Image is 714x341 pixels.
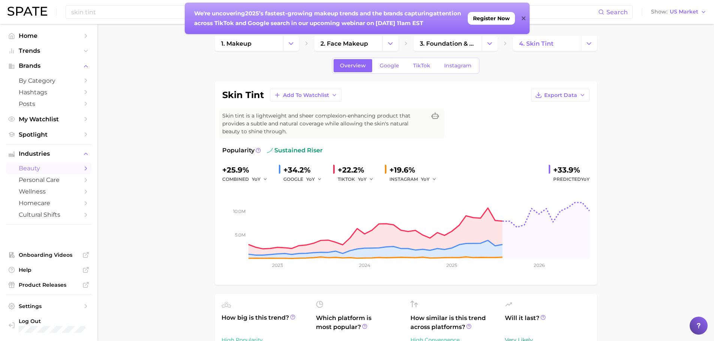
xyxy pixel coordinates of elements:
button: Industries [6,148,91,159]
tspan: 2024 [359,262,370,268]
img: sustained riser [267,147,273,153]
a: personal care [6,174,91,186]
a: wellness [6,186,91,197]
img: SPATE [7,7,47,16]
span: Onboarding Videos [19,252,79,258]
span: Overview [340,63,366,69]
span: 1. makeup [221,40,251,47]
span: Show [651,10,668,14]
span: 3. foundation & base products [420,40,475,47]
a: TikTok [407,59,437,72]
a: Product Releases [6,279,91,290]
a: Instagram [438,59,478,72]
a: beauty [6,162,91,174]
h1: skin tint [222,91,264,100]
a: by Category [6,75,91,86]
span: Posts [19,100,79,107]
a: Help [6,264,91,275]
span: cultural shifts [19,211,79,218]
span: Will it last? [505,314,590,332]
span: Search [606,9,628,16]
a: Spotlight [6,129,91,140]
span: Home [19,32,79,39]
div: TIKTOK [338,175,379,184]
button: YoY [306,175,322,184]
span: Spotlight [19,131,79,138]
span: Product Releases [19,281,79,288]
button: Add to Watchlist [270,89,341,101]
span: YoY [252,176,260,182]
span: Predicted [553,175,590,184]
span: Help [19,267,79,273]
span: YoY [358,176,367,182]
div: +25.9% [222,164,273,176]
a: Google [373,59,406,72]
a: 2. face makeup [314,36,382,51]
button: Change Category [382,36,398,51]
button: Change Category [482,36,498,51]
a: My Watchlist [6,113,91,125]
tspan: 2025 [446,262,457,268]
a: Overview [334,59,372,72]
button: Export Data [531,89,590,101]
span: YoY [581,176,590,182]
span: Which platform is most popular? [316,314,401,338]
input: Search here for a brand, industry, or ingredient [70,6,598,18]
div: INSTAGRAM [389,175,442,184]
a: Log out. Currently logged in with e-mail ltal@gattefossecorp.com. [6,316,91,335]
button: Change Category [283,36,299,51]
a: 4. skin tint [513,36,581,51]
tspan: 2023 [272,262,283,268]
span: TikTok [413,63,430,69]
button: ShowUS Market [649,7,708,17]
div: GOOGLE [283,175,327,184]
span: Skin tint is a lightweight and sheer complexion-enhancing product that provides a subtle and natu... [222,112,426,136]
span: 2. face makeup [320,40,368,47]
a: homecare [6,197,91,209]
a: Hashtags [6,86,91,98]
span: YoY [421,176,430,182]
a: cultural shifts [6,209,91,220]
span: Export Data [544,92,577,98]
span: Hashtags [19,89,79,96]
a: 1. makeup [215,36,283,51]
div: +22.2% [338,164,379,176]
span: How similar is this trend across platforms? [410,314,496,332]
div: combined [222,175,273,184]
span: beauty [19,165,79,172]
span: Google [380,63,399,69]
span: Brands [19,63,79,69]
span: homecare [19,200,79,207]
span: How big is this trend? [222,313,307,332]
button: Trends [6,45,91,57]
span: Settings [19,303,79,310]
span: Instagram [444,63,472,69]
span: YoY [306,176,315,182]
a: 3. foundation & base products [413,36,482,51]
div: +19.6% [389,164,442,176]
span: sustained riser [267,146,323,155]
span: by Category [19,77,79,84]
a: Settings [6,301,91,312]
span: Add to Watchlist [283,92,329,98]
button: Change Category [581,36,597,51]
tspan: 2026 [533,262,544,268]
button: YoY [252,175,268,184]
span: Industries [19,150,79,157]
span: Popularity [222,146,254,155]
button: Brands [6,60,91,71]
div: +34.2% [283,164,327,176]
div: +33.9% [553,164,590,176]
button: YoY [421,175,437,184]
span: wellness [19,188,79,195]
button: YoY [358,175,374,184]
a: Posts [6,98,91,110]
span: US Market [670,10,698,14]
span: Trends [19,48,79,54]
span: 4. skin tint [519,40,554,47]
span: Log Out [19,318,85,325]
a: Onboarding Videos [6,249,91,261]
a: Home [6,30,91,42]
span: personal care [19,176,79,183]
span: My Watchlist [19,116,79,123]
